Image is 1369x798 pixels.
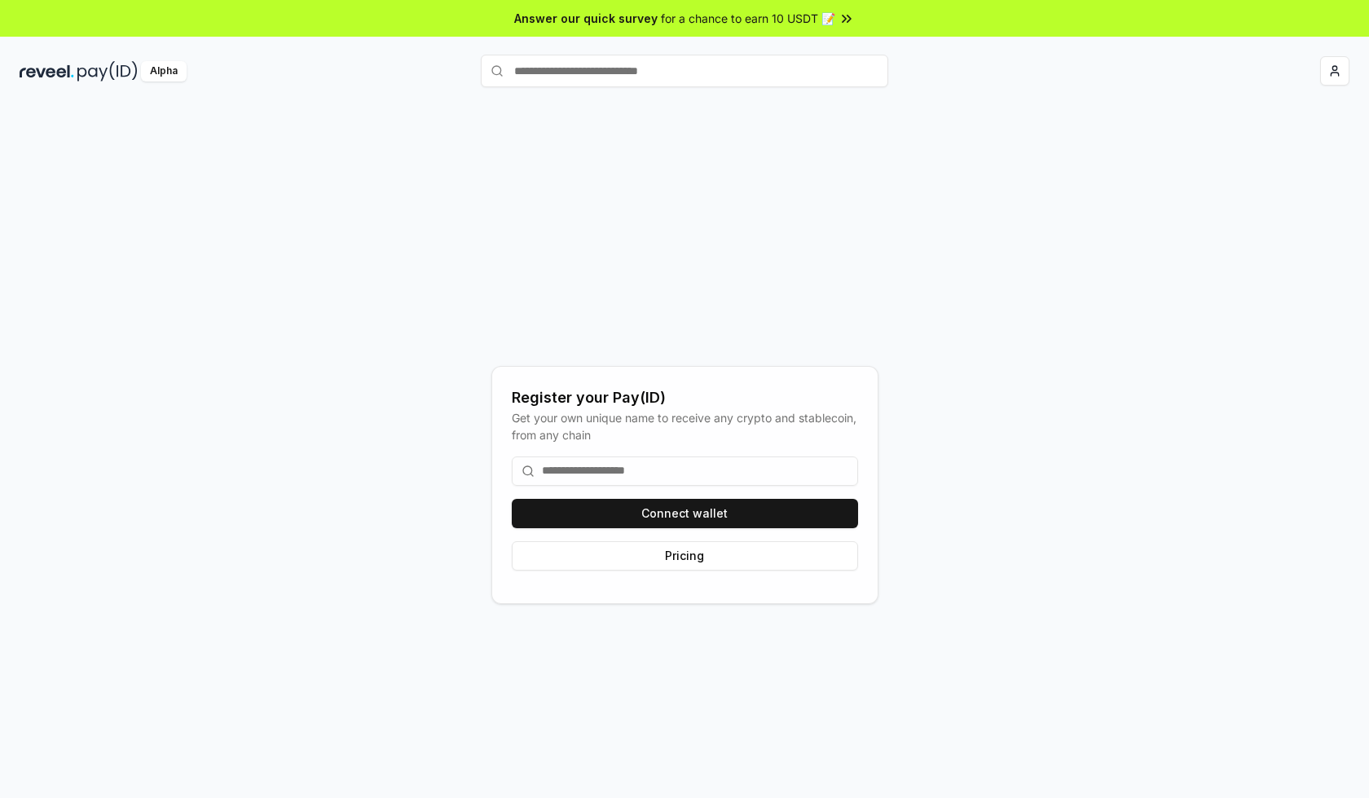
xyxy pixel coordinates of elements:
[512,409,858,443] div: Get your own unique name to receive any crypto and stablecoin, from any chain
[512,386,858,409] div: Register your Pay(ID)
[141,61,187,82] div: Alpha
[77,61,138,82] img: pay_id
[661,10,835,27] span: for a chance to earn 10 USDT 📝
[512,499,858,528] button: Connect wallet
[20,61,74,82] img: reveel_dark
[514,10,658,27] span: Answer our quick survey
[512,541,858,571] button: Pricing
